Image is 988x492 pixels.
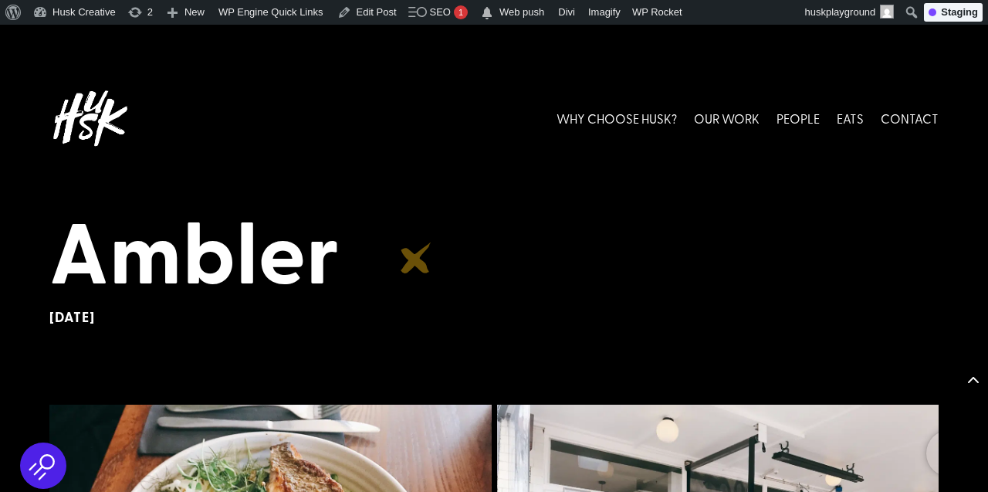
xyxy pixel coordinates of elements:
[924,3,983,22] div: Staging
[454,5,468,19] div: 1
[479,2,495,24] span: 
[49,309,939,326] h6: [DATE]
[49,84,134,153] img: Husk logo
[926,430,973,477] iframe: Brevo live chat
[777,84,820,153] a: PEOPLE
[694,84,760,153] a: OUR WORK
[49,199,939,309] h1: Ambler
[805,6,876,18] span: huskplayground
[557,84,677,153] a: WHY CHOOSE HUSK?
[837,84,864,153] a: EATS
[881,84,939,153] a: CONTACT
